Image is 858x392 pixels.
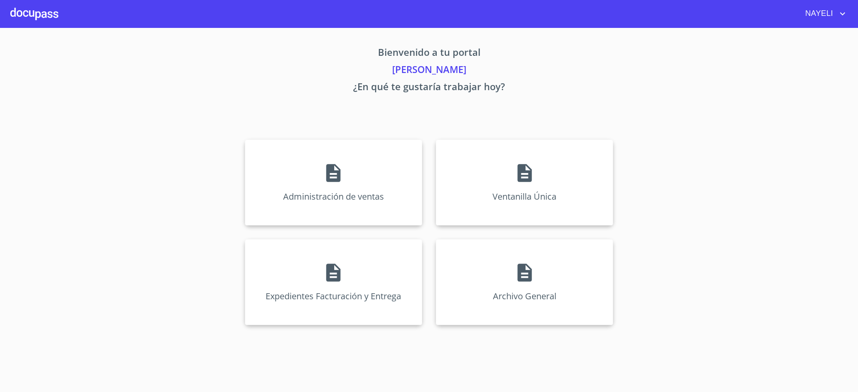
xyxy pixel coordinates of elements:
[165,62,693,79] p: [PERSON_NAME]
[799,7,837,21] span: NAYELI
[165,79,693,97] p: ¿En qué te gustaría trabajar hoy?
[799,7,848,21] button: account of current user
[165,45,693,62] p: Bienvenido a tu portal
[492,191,556,202] p: Ventanilla Única
[283,191,384,202] p: Administración de ventas
[266,290,401,302] p: Expedientes Facturación y Entrega
[493,290,556,302] p: Archivo General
